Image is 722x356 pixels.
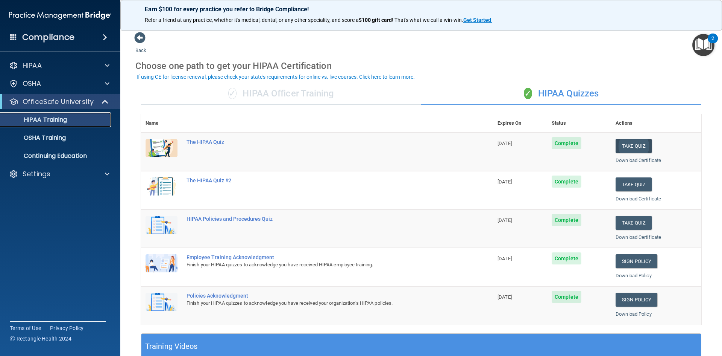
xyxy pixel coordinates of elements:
span: Ⓒ Rectangle Health 2024 [10,335,71,342]
a: Settings [9,170,109,179]
span: Complete [552,214,581,226]
a: Download Policy [616,273,652,278]
a: HIPAA [9,61,109,70]
div: If using CE for license renewal, please check your state's requirements for online vs. live cours... [137,74,415,79]
th: Actions [611,114,701,133]
p: OSHA [23,79,41,88]
div: Employee Training Acknowledgment [187,254,455,260]
span: Complete [552,252,581,264]
p: HIPAA Training [5,116,67,124]
div: The HIPAA Quiz #2 [187,177,455,183]
a: Download Certificate [616,234,661,240]
div: Finish your HIPAA quizzes to acknowledge you have received HIPAA employee training. [187,260,455,269]
p: Earn $100 for every practice you refer to Bridge Compliance! [145,6,698,13]
a: Download Policy [616,311,652,317]
a: Sign Policy [616,293,657,307]
button: Take Quiz [616,139,652,153]
span: Complete [552,137,581,149]
a: Download Certificate [616,196,661,202]
p: Settings [23,170,50,179]
div: Policies Acknowledgment [187,293,455,299]
span: [DATE] [498,294,512,300]
a: Back [135,38,146,53]
strong: $100 gift card [359,17,392,23]
th: Name [141,114,182,133]
p: OfficeSafe University [23,97,94,106]
div: Finish your HIPAA quizzes to acknowledge you have received your organization’s HIPAA policies. [187,299,455,308]
p: HIPAA [23,61,42,70]
th: Status [547,114,611,133]
div: HIPAA Officer Training [141,83,421,105]
button: Open Resource Center, 2 new notifications [692,34,714,56]
span: Refer a friend at any practice, whether it's medical, dental, or any other speciality, and score a [145,17,359,23]
a: OSHA [9,79,109,88]
span: [DATE] [498,141,512,146]
a: OfficeSafe University [9,97,109,106]
div: HIPAA Quizzes [421,83,701,105]
button: Take Quiz [616,177,652,191]
strong: Get Started [463,17,491,23]
span: [DATE] [498,217,512,223]
p: OSHA Training [5,134,66,142]
div: The HIPAA Quiz [187,139,455,145]
th: Expires On [493,114,547,133]
button: If using CE for license renewal, please check your state's requirements for online vs. live cours... [135,73,416,81]
p: Continuing Education [5,152,108,160]
span: [DATE] [498,179,512,185]
a: Terms of Use [10,324,41,332]
span: [DATE] [498,256,512,261]
span: ! That's what we call a win-win. [392,17,463,23]
a: Sign Policy [616,254,657,268]
div: 2 [711,38,714,48]
button: Take Quiz [616,216,652,230]
div: Choose one path to get your HIPAA Certification [135,55,707,77]
a: Get Started [463,17,492,23]
img: PMB logo [9,8,111,23]
span: Complete [552,176,581,188]
span: ✓ [524,88,532,99]
span: Complete [552,291,581,303]
h4: Compliance [22,32,74,43]
a: Download Certificate [616,157,661,163]
a: Privacy Policy [50,324,84,332]
h5: Training Videos [145,340,198,353]
span: ✓ [228,88,237,99]
div: HIPAA Policies and Procedures Quiz [187,216,455,222]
